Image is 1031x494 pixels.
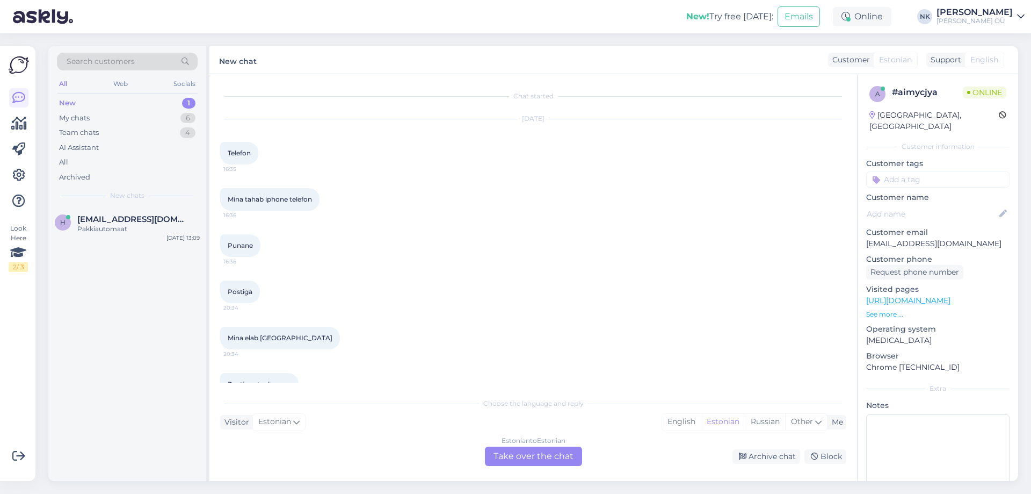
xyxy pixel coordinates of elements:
span: 20:34 [223,304,264,312]
div: # aimycjya [892,86,963,99]
div: 1 [182,98,195,109]
p: Customer phone [866,254,1010,265]
p: Customer tags [866,158,1010,169]
p: Visited pages [866,284,1010,295]
span: Telefon [228,149,251,157]
div: Archived [59,172,90,183]
div: NK [917,9,932,24]
span: New chats [110,191,144,201]
p: [EMAIL_ADDRESS][DOMAIN_NAME] [866,238,1010,249]
span: Other [791,417,813,426]
div: [PERSON_NAME] OÜ [936,17,1013,25]
span: 16:36 [223,211,264,219]
p: Operating system [866,324,1010,335]
span: 16:36 [223,257,264,266]
span: English [970,54,998,66]
div: 6 [180,113,195,124]
div: Team chats [59,127,99,138]
span: a [875,90,880,98]
span: Estonian [258,416,291,428]
p: [MEDICAL_DATA] [866,335,1010,346]
div: Extra [866,384,1010,393]
label: New chat [219,53,257,67]
b: New! [686,11,709,22]
button: Emails [778,6,820,27]
div: All [59,157,68,168]
div: 2 / 3 [9,262,28,272]
a: [URL][DOMAIN_NAME] [866,296,950,305]
span: Postiga [228,288,252,296]
div: Estonian [701,414,745,430]
div: Block [804,449,846,464]
div: Try free [DATE]: [686,10,773,23]
span: Mina elab [GEOGRAPHIC_DATA] [228,334,332,342]
span: Search customers [67,56,135,67]
div: [DATE] 13:09 [166,234,200,242]
div: [PERSON_NAME] [936,8,1013,17]
div: [GEOGRAPHIC_DATA], [GEOGRAPHIC_DATA] [869,110,999,132]
div: Customer information [866,142,1010,152]
img: Askly Logo [9,55,29,75]
div: Support [926,54,961,66]
div: Socials [171,77,198,91]
div: All [57,77,69,91]
p: Customer email [866,227,1010,238]
p: See more ... [866,310,1010,319]
div: My chats [59,113,90,124]
div: Customer [828,54,870,66]
p: Chrome [TECHNICAL_ID] [866,362,1010,373]
div: Russian [745,414,785,430]
div: Take over the chat [485,447,582,466]
span: Online [963,87,1006,98]
div: Estonian to Estonian [502,436,565,446]
div: [DATE] [220,114,846,124]
span: Estonian [879,54,912,66]
div: New [59,98,76,109]
span: helenapajuste972@gmail.com [77,214,189,224]
div: Chat started [220,91,846,101]
p: Browser [866,350,1010,362]
p: Notes [866,400,1010,411]
div: Archive chat [732,449,800,464]
span: Punane [228,241,253,249]
div: Web [111,77,130,91]
div: 4 [180,127,195,138]
span: 16:35 [223,165,264,173]
span: Mina tahab iphone telefon [228,195,312,203]
div: Me [827,417,843,428]
span: 20:34 [223,350,264,358]
span: h [60,218,66,226]
div: AI Assistant [59,142,99,153]
div: Look Here [9,224,28,272]
input: Add name [867,208,997,220]
div: Online [833,7,891,26]
span: Postiga stockmann [228,380,291,388]
div: Visitor [220,417,249,428]
div: Pakkiautomaat [77,224,200,234]
div: Choose the language and reply [220,399,846,409]
div: Request phone number [866,265,963,280]
a: [PERSON_NAME][PERSON_NAME] OÜ [936,8,1025,25]
input: Add a tag [866,171,1010,188]
div: English [662,414,701,430]
p: Customer name [866,192,1010,203]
